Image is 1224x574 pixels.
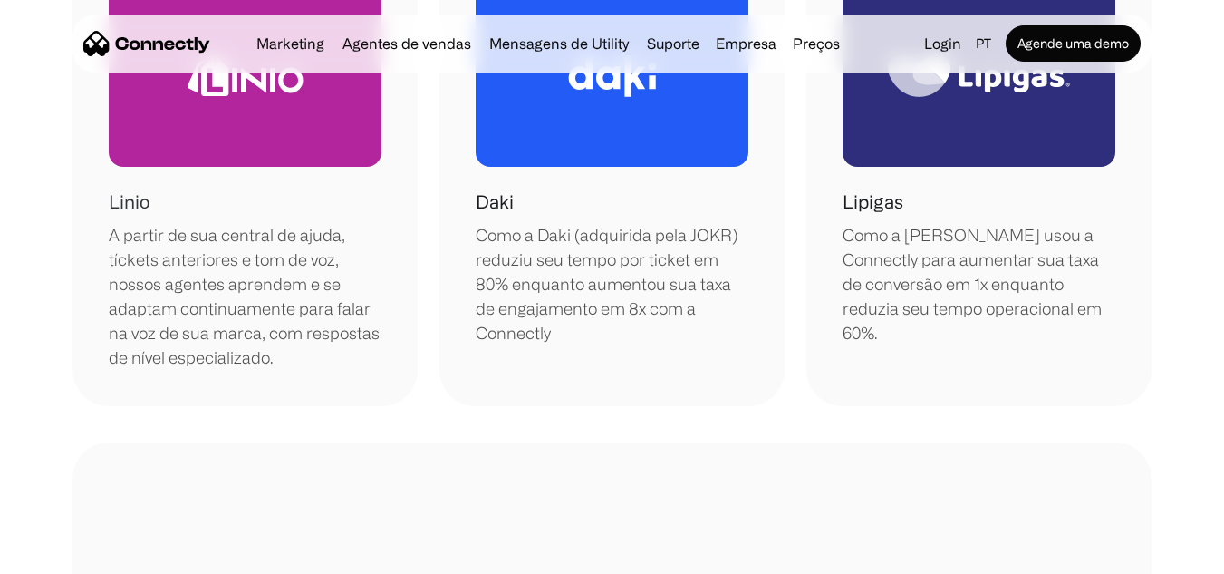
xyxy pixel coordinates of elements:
a: home [83,30,210,57]
div: A partir de sua central de ajuda, tíckets anteriores e tom de voz, nossos agentes aprendem e se a... [109,223,381,370]
div: Empresa [716,31,776,56]
img: Logotipo da Daki [568,55,657,97]
div: Como a Daki (adquirida pela JOKR) reduziu seu tempo por ticket em 80% enquanto aumentou sua taxa ... [476,223,748,345]
div: Empresa [710,31,782,56]
a: Agentes de vendas [335,36,478,51]
a: Marketing [249,36,332,51]
img: Logotipo da Linio [188,55,304,96]
h1: Daki [476,189,514,216]
ul: Language list [36,542,109,568]
h1: Lipigas [843,189,903,216]
a: Suporte [640,36,707,51]
div: pt [976,31,991,56]
aside: Language selected: Português (Brasil) [18,540,109,568]
div: Como a [PERSON_NAME] usou a Connectly para aumentar sua taxa de conversão em 1x enquanto reduzia ... [843,223,1115,345]
a: Preços [785,36,847,51]
h1: Linio [109,189,149,216]
a: Mensagens de Utility [482,36,636,51]
a: Agende uma demo [1006,25,1141,62]
a: Login [917,31,969,56]
div: pt [969,31,1002,56]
